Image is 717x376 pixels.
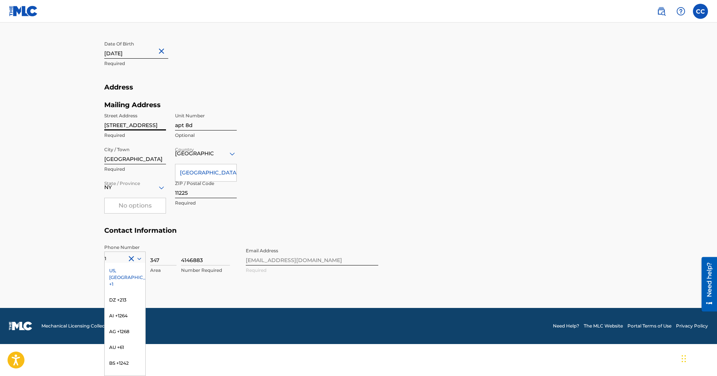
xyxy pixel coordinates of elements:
[673,4,688,19] div: Help
[41,323,129,329] span: Mechanical Licensing Collective © 2025
[104,60,237,67] p: Required
[8,5,18,40] div: Need help?
[682,347,686,370] div: Drag
[104,176,140,187] label: State / Province
[105,340,145,355] div: AU +61
[181,267,230,274] p: Number Required
[175,142,194,153] label: Country
[696,257,717,312] iframe: Resource Center
[105,263,145,292] div: US, [GEOGRAPHIC_DATA] +1
[105,292,145,308] div: DZ +213
[157,39,168,62] button: Close
[9,6,38,17] img: MLC Logo
[104,226,613,244] h5: Contact Information
[627,323,671,329] a: Portal Terms of Use
[654,4,669,19] a: Public Search
[584,323,623,329] a: The MLC Website
[105,355,145,371] div: BS +1242
[679,340,717,376] iframe: Chat Widget
[105,324,145,340] div: AG +1268
[9,321,32,331] img: logo
[104,132,166,139] p: Required
[104,83,613,101] h5: Address
[676,7,685,16] img: help
[693,4,708,19] div: User Menu
[175,164,236,181] div: [GEOGRAPHIC_DATA]
[553,323,579,329] a: Need Help?
[105,308,145,324] div: AI +1264
[105,198,166,213] div: No options
[150,267,177,274] p: Area
[104,101,237,109] h5: Mailing Address
[104,166,166,173] p: Required
[676,323,708,329] a: Privacy Policy
[175,200,237,206] p: Required
[657,7,666,16] img: search
[175,132,237,139] p: Optional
